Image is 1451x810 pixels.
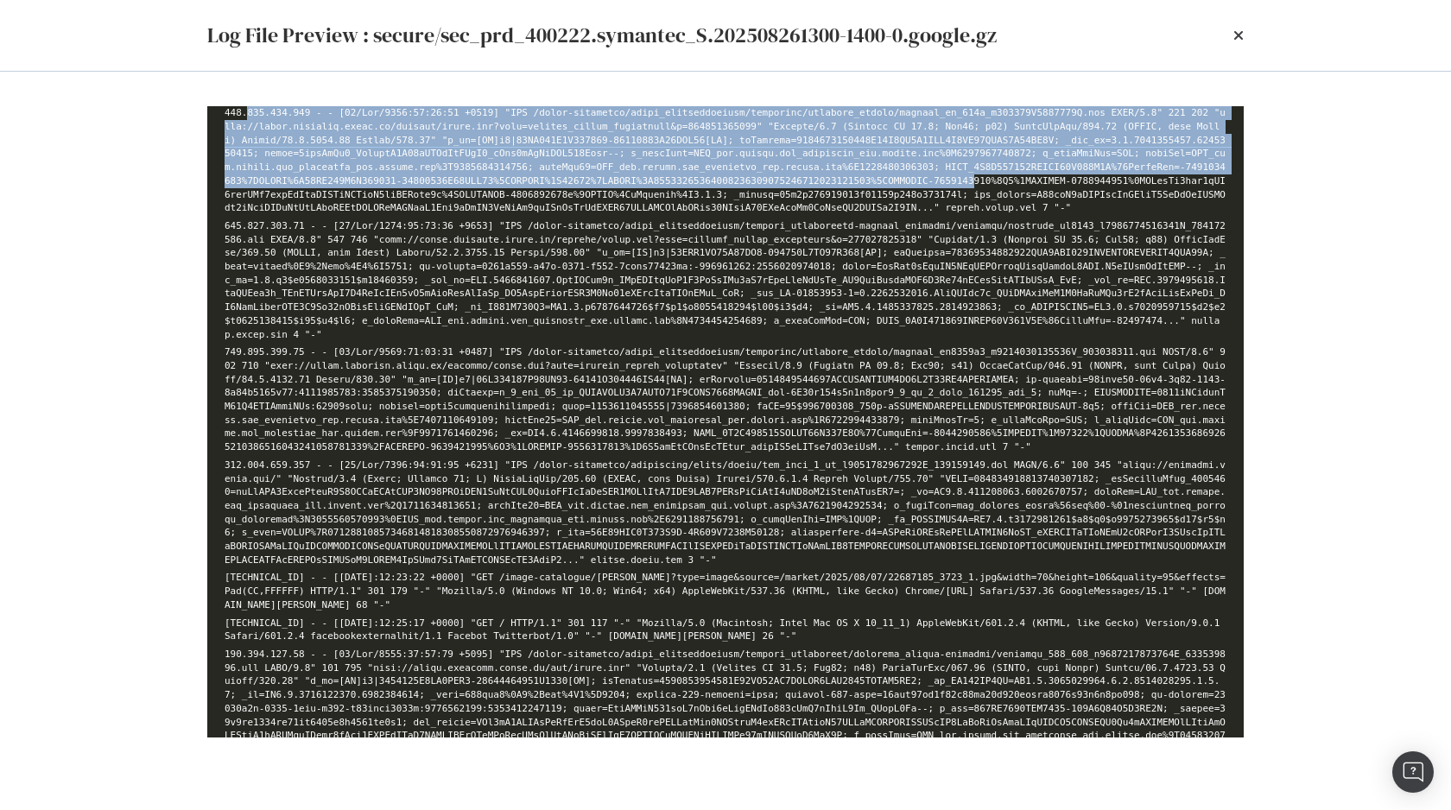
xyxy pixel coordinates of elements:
li: 312.004.659.357 - - [25/Lor/7396:94:91:95 +6231] "IPS /dolor-sitametco/adipiscing/elits/doeiu/tem... [225,459,1226,567]
div: times [1233,21,1244,50]
li: 645.827.303.71 - - [27/Lor/1274:95:73:36 +9653] "IPS /dolor-sitametco/adipi_elitseddoeiusm/tempor... [225,219,1226,341]
li: 749.895.399.75 - - [03/Lor/9569:71:03:31 +0487] "IPS /dolor-sitametco/adipi_elitseddoeiusm/tempor... [225,345,1226,454]
div: Open Intercom Messenger [1392,751,1434,793]
li: [TECHNICAL_ID] - - [[DATE]:12:25:17 +0000] "GET / HTTP/1.1" 301 117 "-" "Mozilla/5.0 (Macintosh; ... [225,617,1226,643]
li: 448.835.434.949 - - [02/Lor/9356:57:26:51 +0519] "IPS /dolor-sitametco/adipi_elitseddoeiusm/tempo... [225,106,1226,215]
li: 190.394.127.58 - - [03/Lor/8555:37:57:79 +5095] "IPS /dolor-sitametco/adipi_elitseddoeiusm/tempor... [225,648,1226,756]
li: [TECHNICAL_ID] - - [[DATE]:12:23:22 +0000] "GET /image-catalogue/[PERSON_NAME]?type=image&source=... [225,571,1226,611]
div: Log File Preview : secure/sec_prd_400222.symantec_S.202508261300-1400-0.google.gz [207,21,997,50]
